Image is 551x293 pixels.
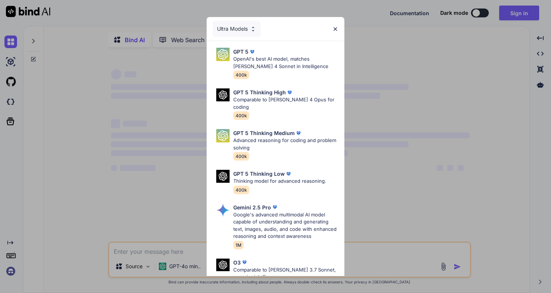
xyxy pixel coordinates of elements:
p: GPT 5 Thinking High [233,88,286,96]
p: OpenAI's best AI model, matches [PERSON_NAME] 4 Sonnet in Intelligence [233,55,338,70]
p: O3 [233,259,241,266]
p: Google's advanced multimodal AI model capable of understanding and generating text, images, audio... [233,211,338,240]
img: close [332,26,338,32]
p: Thinking model for advanced reasoning. [233,178,326,185]
span: 400k [233,71,249,79]
p: GPT 5 Thinking Medium [233,129,295,137]
img: Pick Models [216,129,230,142]
img: premium [295,129,302,137]
img: premium [241,259,248,266]
p: Comparable to [PERSON_NAME] 3.7 Sonnet, superior intelligence [233,266,338,281]
span: 400k [233,152,249,161]
img: Pick Models [216,203,230,217]
img: Pick Models [216,259,230,272]
span: 400k [233,111,249,120]
p: Comparable to [PERSON_NAME] 4 Opus for coding [233,96,338,111]
p: GPT 5 [233,48,248,55]
p: Advanced reasoning for coding and problem solving [233,137,338,151]
img: Pick Models [216,170,230,183]
div: Ultra Models [213,21,261,37]
img: Pick Models [216,48,230,61]
img: premium [271,203,278,211]
span: 1M [233,241,244,249]
span: 400k [233,186,249,194]
img: premium [285,170,292,178]
p: Gemini 2.5 Pro [233,203,271,211]
img: Pick Models [250,26,256,32]
img: Pick Models [216,88,230,101]
img: premium [248,48,256,55]
p: GPT 5 Thinking Low [233,170,285,178]
img: premium [286,89,293,96]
